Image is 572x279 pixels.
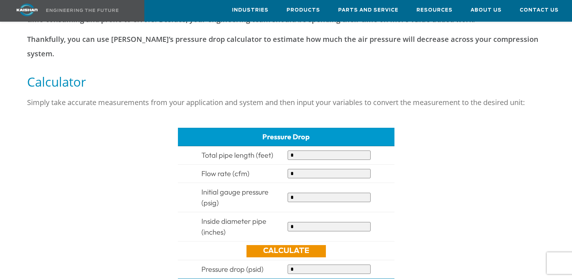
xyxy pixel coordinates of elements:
[287,6,320,14] span: Products
[338,0,398,20] a: Parts and Service
[232,0,268,20] a: Industries
[520,0,559,20] a: Contact Us
[27,32,545,61] p: Thankfully, you can use [PERSON_NAME]’s pressure drop calculator to estimate how much the air pre...
[232,6,268,14] span: Industries
[338,6,398,14] span: Parts and Service
[27,74,545,90] h5: Calculator
[201,151,273,160] span: Total pipe length (feet)
[46,9,118,12] img: Engineering the future
[471,0,502,20] a: About Us
[471,6,502,14] span: About Us
[416,0,453,20] a: Resources
[27,95,545,110] p: Simply take accurate measurements from your application and system and then input your variables ...
[201,265,263,274] span: Pressure drop (psid)
[262,132,310,141] span: Pressure Drop
[246,245,326,257] a: Calculate
[287,0,320,20] a: Products
[201,187,268,207] span: Initial gauge pressure (psig)
[201,217,266,236] span: Inside diameter pipe (inches)
[520,6,559,14] span: Contact Us
[416,6,453,14] span: Resources
[201,169,249,178] span: Flow rate (cfm)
